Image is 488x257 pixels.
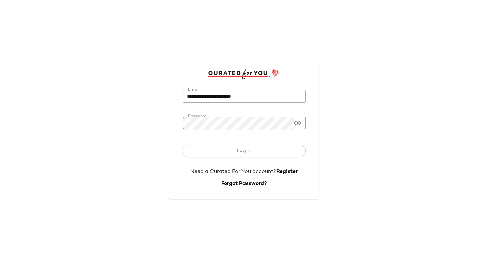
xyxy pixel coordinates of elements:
a: Forgot Password? [221,181,267,187]
a: Register [276,169,298,175]
button: Log In [183,145,306,157]
span: Need a Curated For You account? [190,169,276,175]
span: Log In [237,148,251,154]
img: cfy_login_logo.DGdB1djN.svg [208,69,280,79]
